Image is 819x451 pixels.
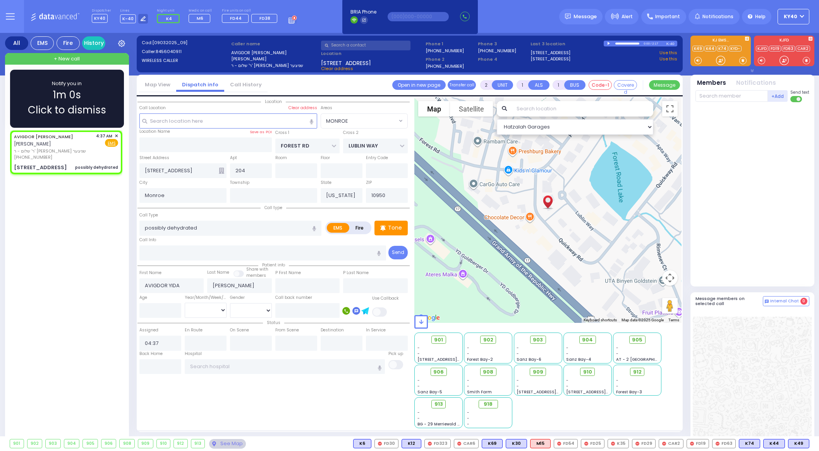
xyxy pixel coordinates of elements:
[27,439,42,448] div: 902
[230,295,245,301] label: Gender
[467,410,510,415] div: -
[14,134,73,140] a: AVIGDOR [PERSON_NAME]
[433,368,444,376] span: 906
[531,56,570,62] a: [STREET_ADDRESS]
[417,415,420,421] span: -
[790,95,803,103] label: Turn off text
[554,439,578,448] div: FD54
[417,357,491,362] span: [STREET_ADDRESS][PERSON_NAME]
[402,439,421,448] div: K12
[14,164,67,171] div: [STREET_ADDRESS]
[467,383,469,389] span: -
[702,13,733,20] span: Notifications
[321,65,353,72] span: Clear address
[622,13,633,20] span: Alert
[482,439,503,448] div: K69
[506,439,527,448] div: BLS
[14,141,51,147] span: [PERSON_NAME]
[388,224,402,232] p: Tone
[108,141,116,146] u: EMS
[531,50,570,56] a: [STREET_ADDRESS]
[566,377,568,383] span: -
[139,295,147,301] label: Age
[231,41,318,47] label: Caller name
[517,357,541,362] span: Sanz Bay-6
[157,9,182,13] label: Night unit
[231,56,318,62] label: [PERSON_NAME]
[581,439,604,448] div: FD25
[416,313,442,323] img: Google
[712,439,736,448] div: FD63
[483,336,493,344] span: 902
[14,154,52,160] span: [PHONE_NUMBER]
[219,168,224,174] span: Other building occupants
[484,400,493,408] span: 918
[83,439,98,448] div: 905
[139,237,156,243] label: Call Info
[366,155,388,161] label: Entry Code
[573,13,597,21] span: Message
[729,46,742,51] a: KYD-
[616,345,618,351] span: -
[790,89,809,95] span: Send text
[250,129,272,135] label: Save as POI
[478,41,528,47] span: Phone 3
[52,80,82,87] span: Notify you in
[139,270,161,276] label: First Name
[557,442,561,446] img: red-radio-icon.svg
[185,359,385,374] input: Search hospital
[426,48,464,53] label: [PHONE_NUMBER]
[185,295,227,301] div: Year/Month/Week/Day
[666,41,677,46] div: K-40
[616,383,618,389] span: -
[191,439,205,448] div: 913
[372,295,399,302] label: Use Callback
[46,439,60,448] div: 903
[697,79,726,87] button: Members
[530,439,551,448] div: M15
[687,439,709,448] div: FD19
[611,442,615,446] img: red-radio-icon.svg
[139,113,317,128] input: Search location here
[538,184,558,213] div: AVIGDOR YIDA HALPERT
[788,439,809,448] div: BLS
[417,410,420,415] span: -
[450,101,493,117] button: Show satellite imagery
[739,439,760,448] div: K74
[54,55,80,63] span: + New call
[388,12,449,21] input: (000)000-00000
[565,14,571,19] img: message.svg
[770,298,799,304] span: Internal Chat
[690,442,694,446] img: red-radio-icon.svg
[174,439,187,448] div: 912
[434,336,443,344] span: 901
[763,439,785,448] div: K44
[378,442,382,446] img: red-radio-icon.svg
[614,80,637,90] button: Covered
[31,12,82,21] img: Logo
[467,377,469,383] span: -
[92,9,111,13] label: Dispatcher
[388,351,403,357] label: Pick up
[788,439,809,448] div: K49
[736,79,776,87] button: Notifications
[275,130,289,136] label: Cross 1
[492,80,513,90] button: UNIT
[349,223,371,233] label: Fire
[222,9,280,13] label: Fire units on call
[96,133,112,139] span: 4:37 AM
[512,101,653,117] input: Search location
[690,38,751,44] label: KJ EMS...
[366,180,372,186] label: ZIP
[321,327,344,333] label: Destination
[321,113,408,128] span: MONROE
[448,80,476,90] button: Transfer call
[417,345,420,351] span: -
[632,336,642,344] span: 905
[156,48,182,55] span: 8456040911
[230,180,249,186] label: Township
[417,383,420,389] span: -
[796,46,810,51] a: CAR2
[662,101,678,117] button: Toggle fullscreen view
[101,439,116,448] div: 906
